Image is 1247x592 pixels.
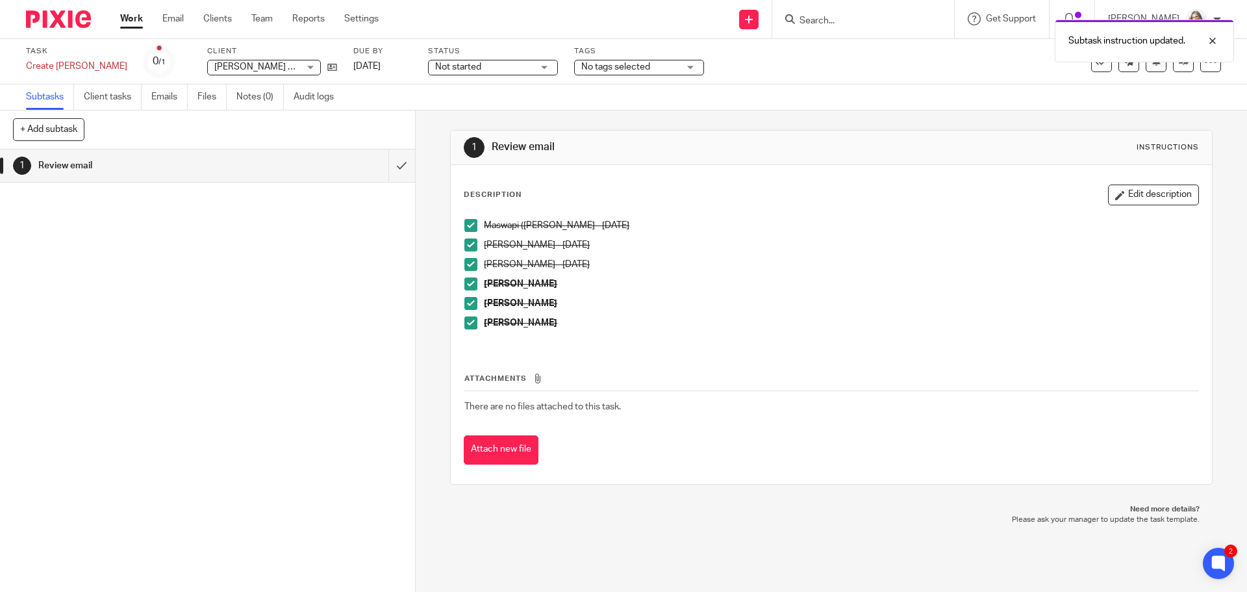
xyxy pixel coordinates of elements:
button: Edit description [1108,185,1199,205]
p: [PERSON_NAME] - [DATE] [484,258,1198,271]
div: 2 [1224,545,1237,558]
label: Tags [574,46,704,57]
a: Team [251,12,273,25]
a: Work [120,12,143,25]
a: Clients [203,12,232,25]
a: Files [197,84,227,110]
a: Client tasks [84,84,142,110]
div: Create ROE&#39;s [26,60,127,73]
div: Instructions [1137,142,1199,153]
label: Due by [353,46,412,57]
p: Subtask instruction updated. [1068,34,1185,47]
h1: Review email [38,156,263,175]
span: [PERSON_NAME] Dentistry Professional Corporation, trading as [PERSON_NAME] [214,62,546,71]
a: Reports [292,12,325,25]
p: Maswapi ([PERSON_NAME] - [DATE] [484,219,1198,232]
a: Email [162,12,184,25]
label: Task [26,46,127,57]
label: Client [207,46,337,57]
strong: [PERSON_NAME] [484,299,557,308]
button: + Add subtask [13,118,84,140]
span: No tags selected [581,62,650,71]
div: 0 [153,54,166,69]
small: /1 [158,58,166,66]
p: Please ask your manager to update the task template. [463,515,1199,525]
a: Settings [344,12,379,25]
div: 1 [464,137,485,158]
strong: [PERSON_NAME] [484,279,557,289]
img: Pixie [26,10,91,28]
a: Notes (0) [236,84,284,110]
button: Attach new file [464,435,538,465]
div: 1 [13,157,31,175]
img: KC%20Photo.jpg [1186,9,1207,30]
p: Need more details? [463,504,1199,515]
div: Create [PERSON_NAME] [26,60,127,73]
h1: Review email [492,140,859,154]
span: [DATE] [353,62,381,71]
strong: [PERSON_NAME] [484,318,557,328]
label: Status [428,46,558,57]
p: Description [464,190,522,200]
span: There are no files attached to this task. [464,402,621,411]
a: Audit logs [294,84,344,110]
div: To enrich screen reader interactions, please activate Accessibility in Grammarly extension settings [458,212,1204,346]
p: [PERSON_NAME] - [DATE] [484,238,1198,251]
a: Subtasks [26,84,74,110]
span: Not started [435,62,481,71]
span: Attachments [464,375,527,382]
a: Emails [151,84,188,110]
